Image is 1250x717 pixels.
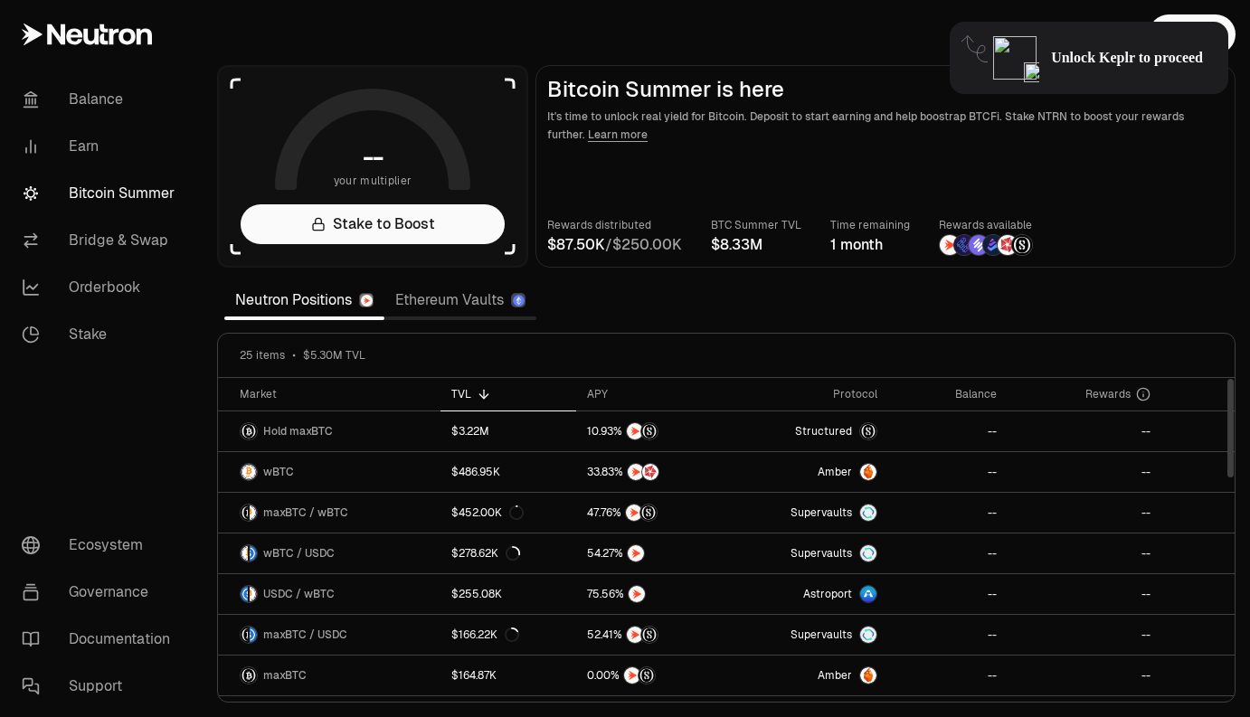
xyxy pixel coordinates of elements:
[732,452,888,492] a: AmberAmber
[641,627,658,643] img: Structured Points
[263,465,294,479] span: wBTC
[576,615,731,655] a: NTRNStructured Points
[576,574,731,614] a: NTRN
[639,667,655,684] img: Structured Points
[547,77,1224,102] h2: Bitcoin Summer is here
[250,586,257,602] img: wBTC Logo
[628,464,644,480] img: NTRN
[1008,656,1161,695] a: --
[732,533,888,573] a: SupervaultsSupervaults
[624,667,640,684] img: NTRN
[576,656,731,695] a: NTRNStructured Points
[626,505,642,521] img: NTRN
[1008,452,1161,492] a: --
[888,411,1009,451] a: --
[1149,14,1236,54] button: Connect
[7,616,195,663] a: Documentation
[440,615,576,655] a: $166.22K
[587,504,720,522] button: NTRNStructured Points
[732,574,888,614] a: Astroport
[732,615,888,655] a: SupervaultsSupervaults
[939,216,1033,234] p: Rewards available
[830,234,910,256] div: 1 month
[7,569,195,616] a: Governance
[218,493,440,533] a: maxBTC LogowBTC LogomaxBTC / wBTC
[451,387,565,401] div: TVL
[451,587,502,601] div: $255.08K
[954,235,974,255] img: EtherFi Points
[860,627,876,643] img: Supervaults
[860,505,876,521] img: Supervaults
[1008,411,1161,451] a: --
[993,36,1037,80] img: locked-keplr-logo-128.png
[263,587,335,601] span: USDC / wBTC
[627,423,643,439] img: NTRN
[711,216,801,234] p: BTC Summer TVL
[628,545,644,561] img: NTRN
[587,585,720,603] button: NTRN
[440,574,576,614] a: $255.08K
[587,387,720,401] div: APY
[732,493,888,533] a: SupervaultsSupervaults
[218,656,440,695] a: maxBTC LogomaxBTC
[241,204,505,244] a: Stake to Boost
[547,216,682,234] p: Rewards distributed
[1012,235,1032,255] img: Structured Points
[218,411,440,451] a: maxBTC LogoHold maxBTC
[263,505,348,520] span: maxBTC / wBTC
[7,264,195,311] a: Orderbook
[818,465,852,479] span: Amber
[451,546,520,561] div: $278.62K
[241,586,248,602] img: USDC Logo
[803,587,852,601] span: Astroport
[795,424,852,439] span: Structured
[1024,62,1040,82] img: icon-click-cursor.png
[791,505,852,520] span: Supervaults
[576,452,731,492] a: NTRNMars Fragments
[263,668,307,683] span: maxBTC
[7,311,195,358] a: Stake
[7,76,195,123] a: Balance
[940,235,960,255] img: NTRN
[451,465,500,479] div: $486.95K
[1051,49,1203,67] span: Unlock Keplr to proceed
[263,424,333,439] span: Hold maxBTC
[451,424,489,439] div: $3.22M
[240,387,430,401] div: Market
[1008,615,1161,655] a: --
[1008,574,1161,614] a: --
[440,411,576,451] a: $3.22M
[361,295,373,307] img: Neutron Logo
[576,493,731,533] a: NTRNStructured Points
[7,123,195,170] a: Earn
[642,464,658,480] img: Mars Fragments
[451,627,519,642] div: $166.22K
[218,452,440,492] a: wBTC LogowBTC
[888,656,1009,695] a: --
[224,282,384,318] a: Neutron Positions
[241,545,248,561] img: wBTC Logo
[250,505,257,521] img: wBTC Logo
[241,667,257,684] img: maxBTC Logo
[860,545,876,561] img: Supervaults
[860,464,876,480] img: Amber
[587,544,720,562] button: NTRN
[547,108,1224,144] p: It's time to unlock real yield for Bitcoin. Deposit to start earning and help boostrap BTCFi. Sta...
[241,464,257,480] img: wBTC Logo
[888,452,1009,492] a: --
[218,615,440,655] a: maxBTC LogoUSDC LogomaxBTC / USDC
[303,348,365,363] span: $5.30M TVL
[547,234,682,256] div: /
[587,463,720,481] button: NTRNMars Fragments
[241,423,257,439] img: maxBTC Logo
[334,172,412,190] span: your multiplier
[888,493,1009,533] a: --
[888,574,1009,614] a: --
[1085,387,1131,401] span: Rewards
[830,216,910,234] p: Time remaining
[451,505,524,520] div: $452.00K
[732,411,888,451] a: StructuredmaxBTC
[627,627,643,643] img: NTRN
[743,387,877,401] div: Protocol
[218,533,440,573] a: wBTC LogoUSDC LogowBTC / USDC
